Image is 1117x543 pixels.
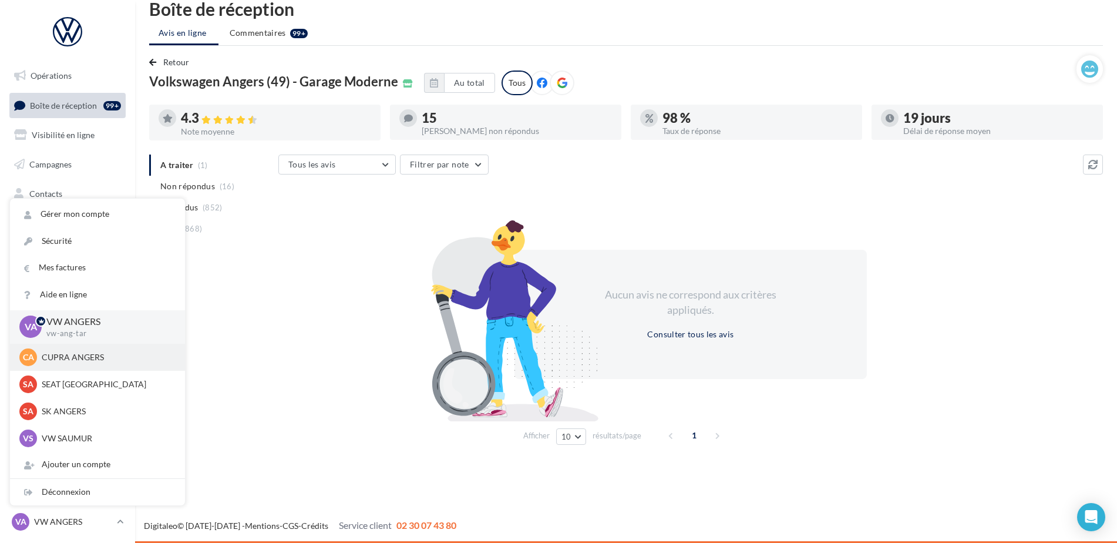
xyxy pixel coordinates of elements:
span: Campagnes [29,159,72,169]
a: PLV et print personnalisable [7,269,128,304]
span: (868) [183,224,203,233]
span: © [DATE]-[DATE] - - - [144,521,456,531]
p: CUPRA ANGERS [42,351,171,363]
a: Aide en ligne [10,281,185,308]
button: 10 [556,428,586,445]
a: Calendrier [7,240,128,264]
div: 4.3 [181,112,371,125]
div: 15 [422,112,612,125]
span: SA [23,378,33,390]
a: Mentions [245,521,280,531]
span: SA [23,405,33,417]
a: Digitaleo [144,521,177,531]
p: SK ANGERS [42,405,171,417]
span: Service client [339,519,392,531]
a: Gérer mon compte [10,201,185,227]
p: VW ANGERS [46,315,166,329]
p: SEAT [GEOGRAPHIC_DATA] [42,378,171,390]
span: Non répondus [160,180,215,192]
a: Contacts [7,182,128,206]
div: Aucun avis ne correspond aux critères appliqués. [590,287,792,317]
div: 99+ [103,101,121,110]
div: Ajouter un compte [10,451,185,478]
button: Tous les avis [278,155,396,175]
span: Retour [163,57,190,67]
a: Campagnes DataOnDemand [7,308,128,343]
div: Déconnexion [10,479,185,505]
a: CGS [282,521,298,531]
div: [PERSON_NAME] non répondus [422,127,612,135]
span: VA [15,516,26,528]
a: Sécurité [10,228,185,254]
span: 02 30 07 43 80 [396,519,456,531]
span: (16) [220,182,234,191]
div: 19 jours [903,112,1094,125]
span: Visibilité en ligne [32,130,95,140]
span: résultats/page [593,430,641,441]
div: Note moyenne [181,128,371,136]
div: Délai de réponse moyen [903,127,1094,135]
span: Tous les avis [288,159,336,169]
span: Boîte de réception [30,100,97,110]
a: VA VW ANGERS [9,511,126,533]
div: Taux de réponse [662,127,853,135]
a: Boîte de réception99+ [7,93,128,118]
div: 99+ [290,29,308,38]
button: Consulter tous les avis [642,327,738,341]
button: Filtrer par note [400,155,489,175]
button: Au total [444,73,495,93]
span: Commentaires [230,27,286,39]
a: Visibilité en ligne [7,123,128,148]
a: Mes factures [10,254,185,281]
span: (852) [203,203,223,212]
a: Médiathèque [7,210,128,235]
div: Open Intercom Messenger [1077,503,1105,531]
span: Contacts [29,188,62,198]
a: Campagnes [7,152,128,177]
span: VA [25,320,37,334]
span: Opérations [31,71,72,81]
span: VS [23,433,33,444]
span: CA [23,351,34,363]
p: VW SAUMUR [42,433,171,444]
span: Volkswagen Angers (49) - Garage Moderne [149,75,398,88]
button: Retour [149,55,194,69]
span: Afficher [523,430,550,441]
div: 98 % [662,112,853,125]
button: Au total [424,73,495,93]
span: 1 [685,426,704,445]
p: vw-ang-tar [46,329,166,339]
a: Crédits [301,521,328,531]
div: Tous [502,71,533,95]
p: VW ANGERS [34,516,112,528]
span: 10 [561,432,571,441]
a: Opérations [7,63,128,88]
